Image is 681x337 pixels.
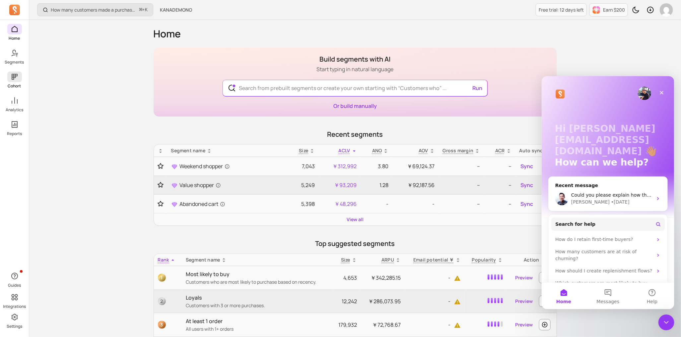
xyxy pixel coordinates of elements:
p: 1.28 [365,181,389,189]
img: avatar [660,3,673,17]
span: KANADEMONO [160,7,192,13]
p: Recent segments [154,130,557,139]
span: Rank [158,257,169,263]
div: Segment name [186,257,328,263]
p: 5,398 [292,200,315,208]
p: Most likely to buy [186,270,328,278]
p: ￥69,124.37 [396,162,435,170]
button: Search for help [10,141,123,155]
a: Preview [513,272,536,284]
div: Auto sync [519,147,553,154]
iframe: Intercom live chat [658,314,674,330]
div: Which customers are most likely to buy again soon? [10,201,123,220]
p: 7,043 [292,162,315,170]
p: Gross margin [443,147,474,154]
p: Popularity [472,257,496,263]
div: How should I create replenishment flows? [10,189,123,201]
span: 12,242 [342,298,357,305]
p: -- [443,181,480,189]
span: Size [341,257,350,263]
a: Or build manually [333,102,377,110]
span: 4,653 [343,274,357,281]
p: Free trial: 12 days left [539,7,584,13]
button: Sync [519,180,535,190]
p: 5,249 [292,181,315,189]
p: Earn $200 [603,7,625,13]
p: ￥93,209 [323,181,357,189]
span: 1 [158,274,166,282]
p: AOV [419,147,428,154]
button: Toggle favorite [158,163,163,169]
span: 3 [158,321,166,329]
span: Home [15,223,30,228]
span: Sync [521,162,533,170]
h1: Home [154,28,557,40]
p: Customers who are most likely to purchase based on recency. [186,279,328,285]
a: Preview [513,319,536,331]
div: Action [511,257,553,263]
span: Weekend shopper [180,162,230,170]
p: -- [443,162,480,170]
span: ANO [372,147,382,154]
button: How many customers made a purchase in the last 30/60/90 days?⌘+K [37,3,153,16]
p: Analytics [6,107,23,113]
p: All users with 1+ orders [186,326,328,332]
p: ￥92,187.56 [396,181,435,189]
h1: Build segments with AI [317,55,394,64]
span: Sync [521,181,533,189]
p: Cohort [8,83,21,89]
span: Messages [55,223,78,228]
kbd: ⌘ [139,6,143,14]
p: - [396,200,435,208]
a: Free trial: 12 days left [536,3,587,16]
p: ￥312,992 [323,162,357,170]
p: ACR [495,147,505,154]
div: • [DATE] [69,122,88,129]
div: Segment name [171,147,284,154]
span: 179,932 [338,321,357,328]
div: How many customers are at risk of churning? [10,169,123,189]
span: Value shopper [180,181,221,189]
p: - [365,200,389,208]
p: Reports [7,131,22,136]
p: Loyals [186,294,328,302]
span: Help [105,223,116,228]
a: Preview [513,295,536,307]
p: Top suggested segments [154,239,557,248]
div: How many customers are at risk of churning? [14,172,111,186]
p: 3.80 [365,162,389,170]
button: KANADEMONO [156,4,196,16]
p: How many customers made a purchase in the last 30/60/90 days? [51,7,137,13]
p: - [409,321,461,329]
button: Toggle favorite [158,201,163,207]
a: Abandoned cart [171,200,284,208]
span: Search for help [14,145,54,152]
button: Toggle favorite [158,182,163,188]
span: ￥342,285.15 [371,274,401,281]
button: Help [89,207,133,233]
a: View all [347,216,364,223]
span: Abandoned cart [180,200,225,208]
p: -- [443,200,480,208]
p: -- [488,162,511,170]
span: ￥72,768.67 [372,321,401,328]
iframe: Intercom live chat [542,76,674,309]
a: Value shopper [171,181,284,189]
button: Messages [44,207,88,233]
span: ACLV [339,147,350,154]
div: How do I retain first-time buyers? [14,160,111,167]
div: [PERSON_NAME] [30,122,68,129]
span: 2 [158,297,166,305]
p: Email potential ￥ [413,257,454,263]
div: Close [114,11,126,23]
p: ￥48,296 [323,200,357,208]
div: How should I create replenishment flows? [14,191,111,198]
button: Sync [519,199,535,209]
p: -- [488,181,511,189]
kbd: K [145,7,148,13]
